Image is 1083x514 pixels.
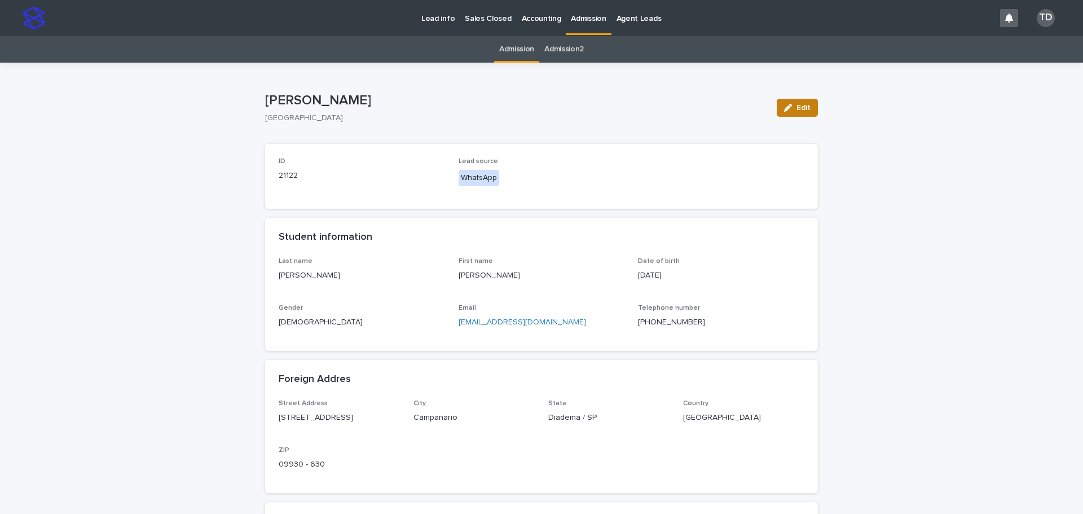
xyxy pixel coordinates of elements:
a: Admission [499,36,534,63]
p: 21122 [279,170,445,182]
span: Telephone number [638,305,700,311]
p: [GEOGRAPHIC_DATA] [265,113,763,123]
h2: Student information [279,231,372,244]
span: Email [459,305,476,311]
span: City [413,400,426,407]
span: Date of birth [638,258,680,265]
div: WhatsApp [459,170,499,186]
h2: Foreign Addres [279,374,351,386]
span: First name [459,258,493,265]
p: Diadema / SP [548,412,670,424]
img: stacker-logo-s-only.png [23,7,45,29]
p: [PERSON_NAME] [265,93,768,109]
p: [PERSON_NAME] [459,270,625,282]
span: Gender [279,305,303,311]
a: Admission2 [544,36,584,63]
p: [GEOGRAPHIC_DATA] [683,412,804,424]
p: [STREET_ADDRESS] [279,412,400,424]
span: Edit [796,104,811,112]
span: Street Address [279,400,328,407]
p: 09930 - 630 [279,459,400,471]
button: Edit [777,99,818,117]
span: ID [279,158,285,165]
a: [EMAIL_ADDRESS][DOMAIN_NAME] [459,318,586,326]
p: Campanario [413,412,535,424]
a: [PHONE_NUMBER] [638,318,705,326]
p: [DATE] [638,270,804,282]
p: [PERSON_NAME] [279,270,445,282]
div: TD [1037,9,1055,27]
p: [DEMOGRAPHIC_DATA] [279,317,445,328]
span: Last name [279,258,312,265]
span: Country [683,400,708,407]
span: State [548,400,567,407]
span: ZIP [279,447,289,454]
span: Lead source [459,158,498,165]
